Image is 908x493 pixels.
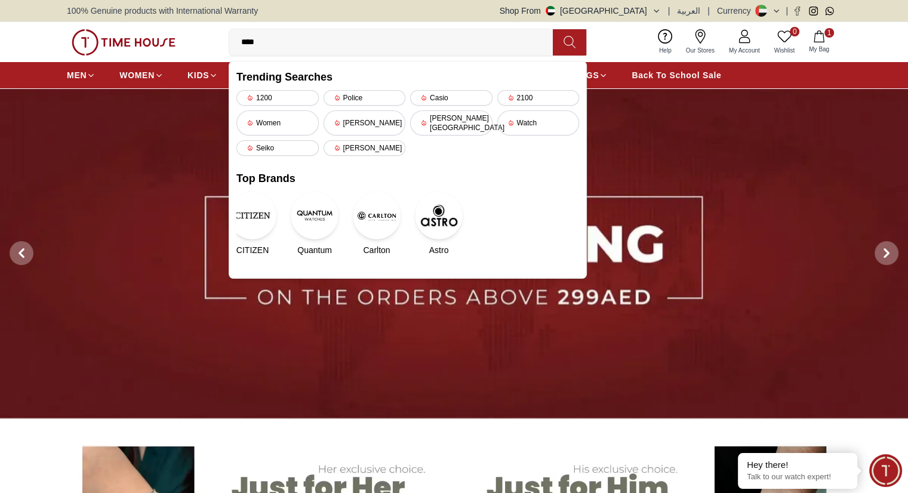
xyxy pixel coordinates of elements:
a: CarltonCarlton [361,192,393,256]
img: Quantum [291,192,338,239]
span: Our Stores [681,46,719,55]
a: WOMEN [119,64,164,86]
div: 2100 [497,90,580,106]
div: [PERSON_NAME] [324,140,406,156]
div: Hey there! [747,459,848,471]
span: 0 [790,27,799,36]
span: | [668,5,670,17]
span: KIDS [187,69,209,81]
img: ... [72,29,176,56]
a: Instagram [809,7,818,16]
span: 1 [824,28,834,38]
a: KIDS [187,64,218,86]
a: CITIZENCITIZEN [236,192,269,256]
div: Women [236,110,319,135]
a: Back To School Sale [632,64,721,86]
a: Our Stores [679,27,722,57]
div: [PERSON_NAME][GEOGRAPHIC_DATA] [410,110,493,135]
a: QuantumQuantum [298,192,331,256]
img: Astro [415,192,463,239]
a: BAGS [573,64,608,86]
a: MEN [67,64,96,86]
p: Talk to our watch expert! [747,472,848,482]
div: Police [324,90,406,106]
span: My Bag [804,45,834,54]
span: Astro [429,244,449,256]
a: Whatsapp [825,7,834,16]
img: Carlton [353,192,401,239]
div: [PERSON_NAME] [324,110,406,135]
span: | [707,5,710,17]
div: Currency [717,5,756,17]
span: My Account [724,46,765,55]
button: 1My Bag [802,28,836,56]
span: Help [654,46,676,55]
span: Carlton [363,244,390,256]
span: Wishlist [770,46,799,55]
div: Watch [497,110,580,135]
a: AstroAstro [423,192,455,256]
div: Seiko [236,140,319,156]
a: Facebook [793,7,802,16]
a: 0Wishlist [767,27,802,57]
span: MEN [67,69,87,81]
span: Quantum [297,244,332,256]
button: Shop From[GEOGRAPHIC_DATA] [500,5,661,17]
a: Help [652,27,679,57]
span: WOMEN [119,69,155,81]
span: | [786,5,788,17]
span: CITIZEN [236,244,269,256]
h2: Trending Searches [236,69,579,85]
img: United Arab Emirates [546,6,555,16]
h2: Top Brands [236,170,579,187]
div: Chat Widget [869,454,902,487]
div: Casio [410,90,493,106]
span: 100% Genuine products with International Warranty [67,5,258,17]
span: Back To School Sale [632,69,721,81]
button: العربية [677,5,700,17]
img: CITIZEN [229,192,276,239]
div: 1200 [236,90,319,106]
